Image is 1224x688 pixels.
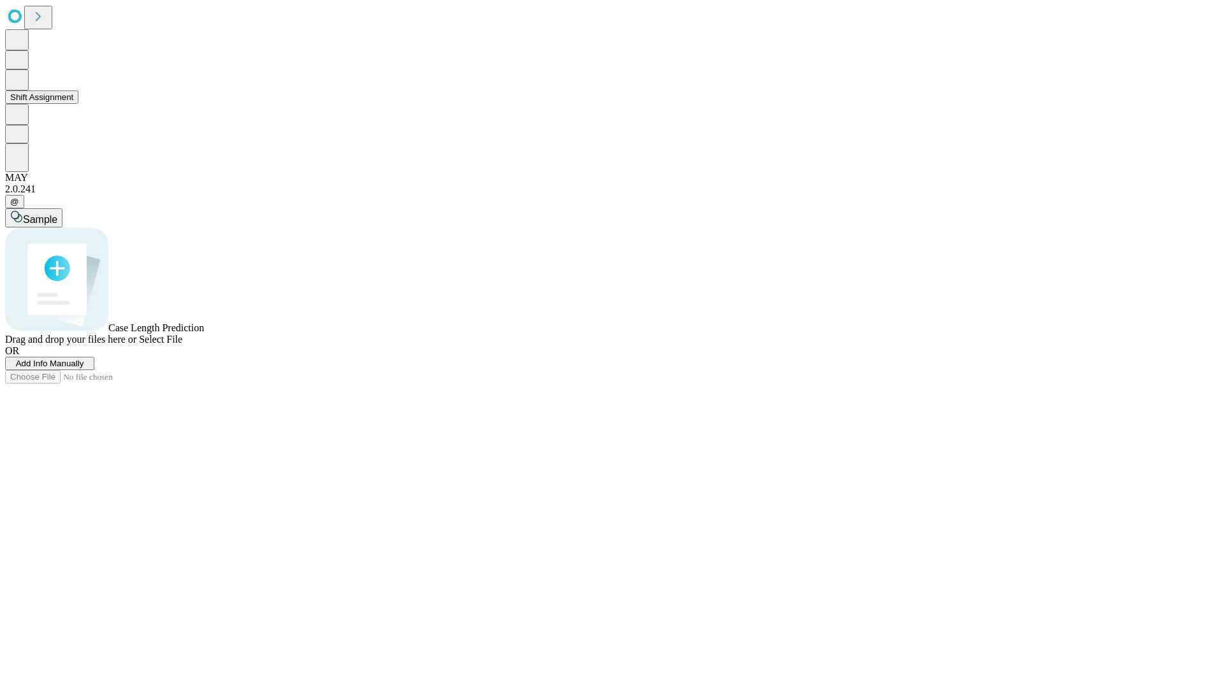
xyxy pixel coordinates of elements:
[5,208,62,227] button: Sample
[5,345,19,356] span: OR
[16,359,84,368] span: Add Info Manually
[23,214,57,225] span: Sample
[5,334,136,345] span: Drag and drop your files here or
[139,334,182,345] span: Select File
[10,197,19,206] span: @
[5,183,1219,195] div: 2.0.241
[108,322,204,333] span: Case Length Prediction
[5,172,1219,183] div: MAY
[5,90,78,104] button: Shift Assignment
[5,357,94,370] button: Add Info Manually
[5,195,24,208] button: @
